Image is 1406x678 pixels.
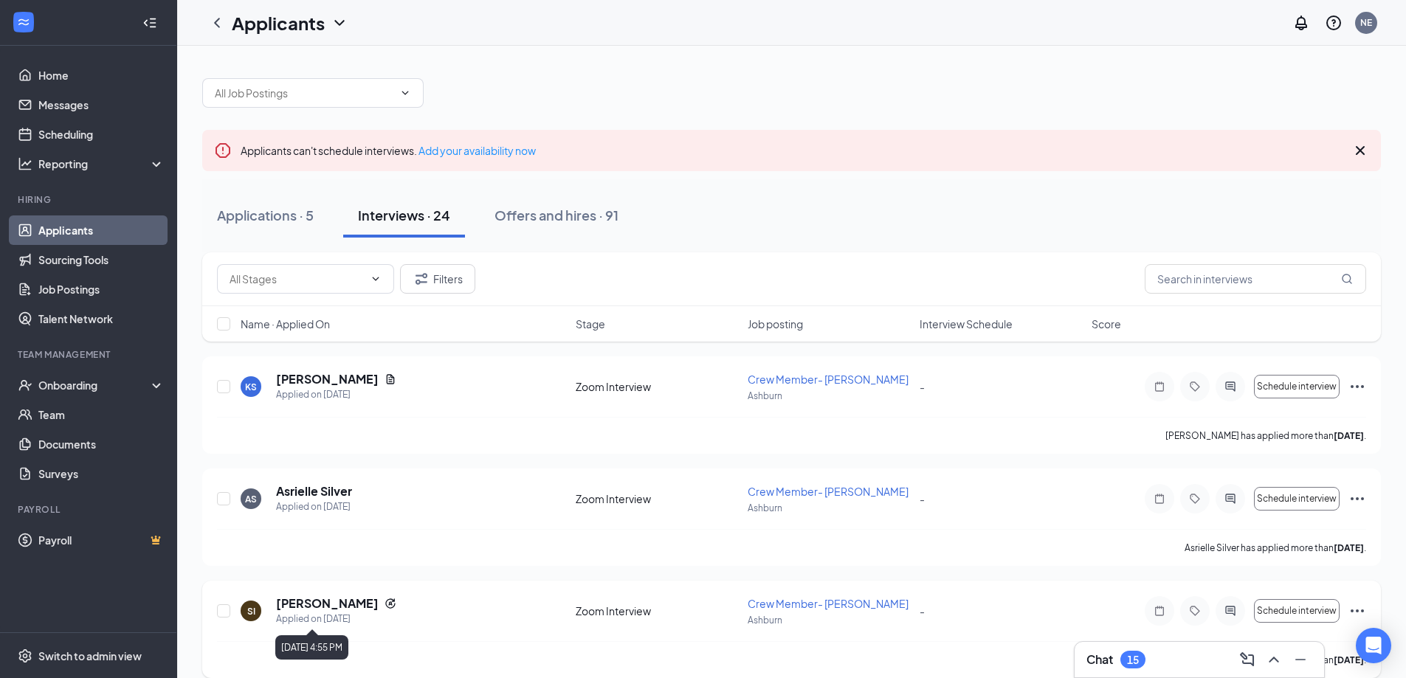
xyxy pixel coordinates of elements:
[576,379,739,394] div: Zoom Interview
[1265,651,1283,668] svg: ChevronUp
[18,378,32,392] svg: UserCheck
[38,274,165,304] a: Job Postings
[920,316,1013,331] span: Interview Schedule
[18,348,162,361] div: Team Management
[1186,381,1204,392] svg: Tag
[217,206,314,224] div: Applications · 5
[1186,493,1204,505] svg: Tag
[208,14,226,32] svg: ChevronLeft
[1151,493,1168,505] svg: Note
[1348,378,1366,395] svg: Ellipses
[1254,487,1340,511] button: Schedule interview
[1221,605,1239,617] svg: ActiveChat
[1334,430,1364,441] b: [DATE]
[38,378,152,392] div: Onboarding
[576,491,739,506] div: Zoom Interview
[1356,628,1391,663] div: Open Intercom Messenger
[748,390,911,402] p: Ashburn
[276,387,396,402] div: Applied on [DATE]
[1238,651,1256,668] svg: ComposeMessage
[18,193,162,206] div: Hiring
[385,373,396,385] svg: Document
[38,304,165,333] a: Talent Network
[230,271,364,287] input: All Stages
[1257,381,1337,392] span: Schedule interview
[748,316,803,331] span: Job posting
[38,215,165,245] a: Applicants
[38,120,165,149] a: Scheduling
[241,144,536,157] span: Applicants can't schedule interviews.
[245,381,257,393] div: KS
[331,14,348,32] svg: ChevronDown
[38,90,165,120] a: Messages
[748,597,909,610] span: Crew Member- [PERSON_NAME]
[1341,273,1353,285] svg: MagnifyingGlass
[1360,16,1372,29] div: NE
[276,499,352,514] div: Applied on [DATE]
[1254,375,1340,398] button: Schedule interview
[748,614,911,626] p: Ashburn
[1334,542,1364,553] b: [DATE]
[1151,605,1168,617] svg: Note
[38,156,165,171] div: Reporting
[1334,654,1364,665] b: [DATE]
[1145,264,1366,294] input: Search in interviews
[18,156,32,171] svg: Analysis
[920,380,925,393] span: -
[276,483,352,499] h5: Asrielle Silver
[18,503,162,516] div: Payroll
[1348,490,1366,508] svg: Ellipses
[1186,605,1204,617] svg: Tag
[215,85,393,101] input: All Job Postings
[399,87,411,99] svg: ChevronDown
[385,598,396,609] svg: Reapply
[748,373,909,386] span: Crew Member- [PERSON_NAME]
[232,10,325,35] h1: Applicants
[276,371,379,387] h5: [PERSON_NAME]
[18,648,32,663] svg: Settings
[920,604,925,618] span: -
[276,595,379,612] h5: [PERSON_NAME]
[1292,14,1310,32] svg: Notifications
[1185,542,1366,554] p: Asrielle Silver has applied more than .
[358,206,450,224] div: Interviews · 24
[1351,142,1369,159] svg: Cross
[247,605,255,618] div: SI
[1254,599,1340,623] button: Schedule interview
[142,15,157,30] svg: Collapse
[576,603,739,618] div: Zoom Interview
[38,525,165,555] a: PayrollCrown
[276,612,396,626] div: Applied on [DATE]
[1127,654,1139,666] div: 15
[1151,381,1168,392] svg: Note
[920,492,925,505] span: -
[245,493,257,505] div: AS
[38,60,165,90] a: Home
[1262,648,1286,671] button: ChevronUp
[1092,316,1121,331] span: Score
[748,485,909,498] span: Crew Member- [PERSON_NAME]
[1221,381,1239,392] svg: ActiveChat
[1348,602,1366,620] svg: Ellipses
[1292,651,1309,668] svg: Minimize
[1325,14,1343,32] svg: QuestionInfo
[1289,648,1312,671] button: Minimize
[241,316,330,331] span: Name · Applied On
[370,273,382,285] svg: ChevronDown
[748,502,911,514] p: Ashburn
[418,144,536,157] a: Add your availability now
[1236,648,1259,671] button: ComposeMessage
[1257,494,1337,504] span: Schedule interview
[38,245,165,274] a: Sourcing Tools
[1165,429,1366,442] p: [PERSON_NAME] has applied more than .
[413,270,430,288] svg: Filter
[38,459,165,488] a: Surveys
[38,648,142,663] div: Switch to admin view
[275,635,348,660] div: [DATE] 4:55 PM
[214,142,232,159] svg: Error
[38,400,165,429] a: Team
[1257,606,1337,616] span: Schedule interview
[400,264,475,294] button: Filter Filters
[494,206,618,224] div: Offers and hires · 91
